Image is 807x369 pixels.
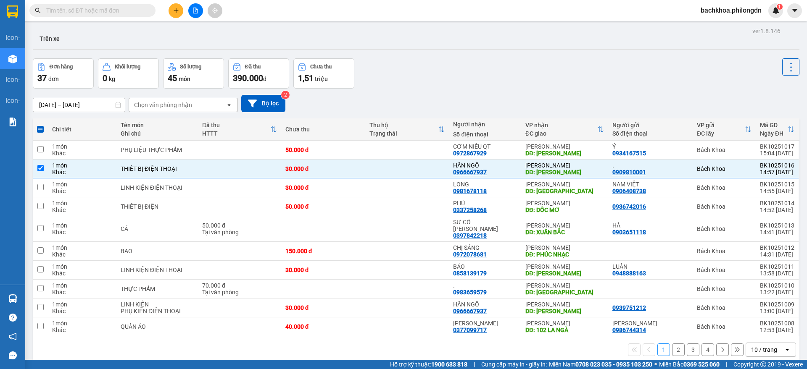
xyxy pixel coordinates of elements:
div: Trạng thái [369,130,438,137]
div: [PERSON_NAME] [525,200,604,207]
div: 10 / trang [751,345,777,354]
div: Khác [52,188,112,194]
div: 0966667937 [453,169,487,175]
button: Bộ lọc [241,95,285,112]
div: 13:00 [DATE] [760,308,794,314]
div: QUẦN ÁO [121,323,194,330]
div: [PERSON_NAME] [525,320,604,327]
div: Khác [52,169,112,175]
button: plus [169,3,183,18]
div: [PERSON_NAME] [525,143,604,150]
div: Bách Khoa [697,147,752,153]
strong: 0369 525 060 [683,361,720,368]
button: aim [208,3,222,18]
button: 2 [672,343,685,356]
span: aim [212,8,218,13]
div: BK10251012 [760,244,794,251]
div: 1 món [52,244,112,251]
div: Khác [52,327,112,333]
img: warehouse-icon [8,55,17,63]
div: 0377099717 [453,327,487,333]
div: 14:57 [DATE] [760,169,794,175]
div: Bách Khoa [697,203,752,210]
div: LINH KIỆN ĐIỆN THOẠI [121,267,194,273]
div: HÂN NGÔ [453,301,517,308]
div: 1 món [52,200,112,207]
div: BK10251013 [760,222,794,229]
span: message [9,351,17,359]
button: Chưa thu1,51 triệu [293,58,354,89]
div: THIẾT BỊ ĐIỆN [121,203,194,210]
div: 30.000 đ [285,184,361,191]
div: HÂN NGÔ [453,162,517,169]
span: Hỗ trợ kỹ thuật: [390,360,467,369]
span: 0 [103,73,107,83]
div: DĐ: PHÚ TÚC [525,289,604,296]
th: Toggle SortBy [198,118,281,141]
div: Khác [52,150,112,157]
span: plus [173,8,179,13]
span: kg [109,76,115,82]
div: PHỤ LIỆU THỰC PHẨM [121,147,194,153]
div: Ghi chú [121,130,194,137]
img: solution-icon [8,118,17,126]
div: DĐ: DỐC MƠ [525,207,604,213]
div: LONG [453,181,517,188]
div: 1 món [52,263,112,270]
div: 1 món [52,301,112,308]
span: caret-down [791,7,799,14]
span: triệu [315,76,328,82]
div: 50.000 đ [202,222,277,229]
div: BK10251016 [760,162,794,169]
button: caret-down [787,3,802,18]
button: 1 [657,343,670,356]
button: Đã thu390.000đ [228,58,289,89]
img: logo-vxr [7,5,18,18]
div: 14:55 [DATE] [760,188,794,194]
div: Người gửi [612,122,688,128]
div: CHỊ SÁNG [453,244,517,251]
span: copyright [760,361,766,367]
div: 0906408738 [612,188,646,194]
div: LUÂN [612,263,688,270]
span: question-circle [9,314,17,322]
div: 30.000 đ [285,267,361,273]
div: KIM THOA [453,320,517,327]
sup: 1 [777,4,783,10]
div: BK10251009 [760,301,794,308]
div: 0936742016 [612,203,646,210]
div: Khác [52,207,112,213]
div: 50.000 đ [285,203,361,210]
input: Select a date range. [33,98,125,112]
div: THIẾT BỊ ĐIỆN THOẠI [121,165,194,172]
button: Số lượng45món [163,58,224,89]
span: đơn [48,76,59,82]
div: HÀ [612,222,688,229]
span: search [35,8,41,13]
div: Bách Khoa [697,304,752,311]
div: 0337258268 [453,207,487,213]
div: 0972078681 [453,251,487,258]
div: 1 món [52,320,112,327]
span: Miền Bắc [659,360,720,369]
span: đ [263,76,266,82]
button: Trên xe [33,29,66,49]
div: BK10251008 [760,320,794,327]
div: 1 món [52,162,112,169]
div: Khác [52,308,112,314]
div: NAM VIỆT [612,181,688,188]
div: 14:41 [DATE] [760,229,794,236]
div: Đã thu [202,122,270,128]
div: BK10251015 [760,181,794,188]
div: LINH KIỆN ĐIỆN THOẠI [121,184,194,191]
div: . [453,282,517,289]
span: Cung cấp máy in - giấy in: [481,360,547,369]
div: 0903651118 [612,229,646,236]
div: Ý [612,143,688,150]
div: Khác [52,270,112,277]
div: Tên món [121,122,194,128]
div: [PERSON_NAME] [525,162,604,169]
div: 0939751212 [612,304,646,311]
strong: 1900 633 818 [431,361,467,368]
span: món [179,76,190,82]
